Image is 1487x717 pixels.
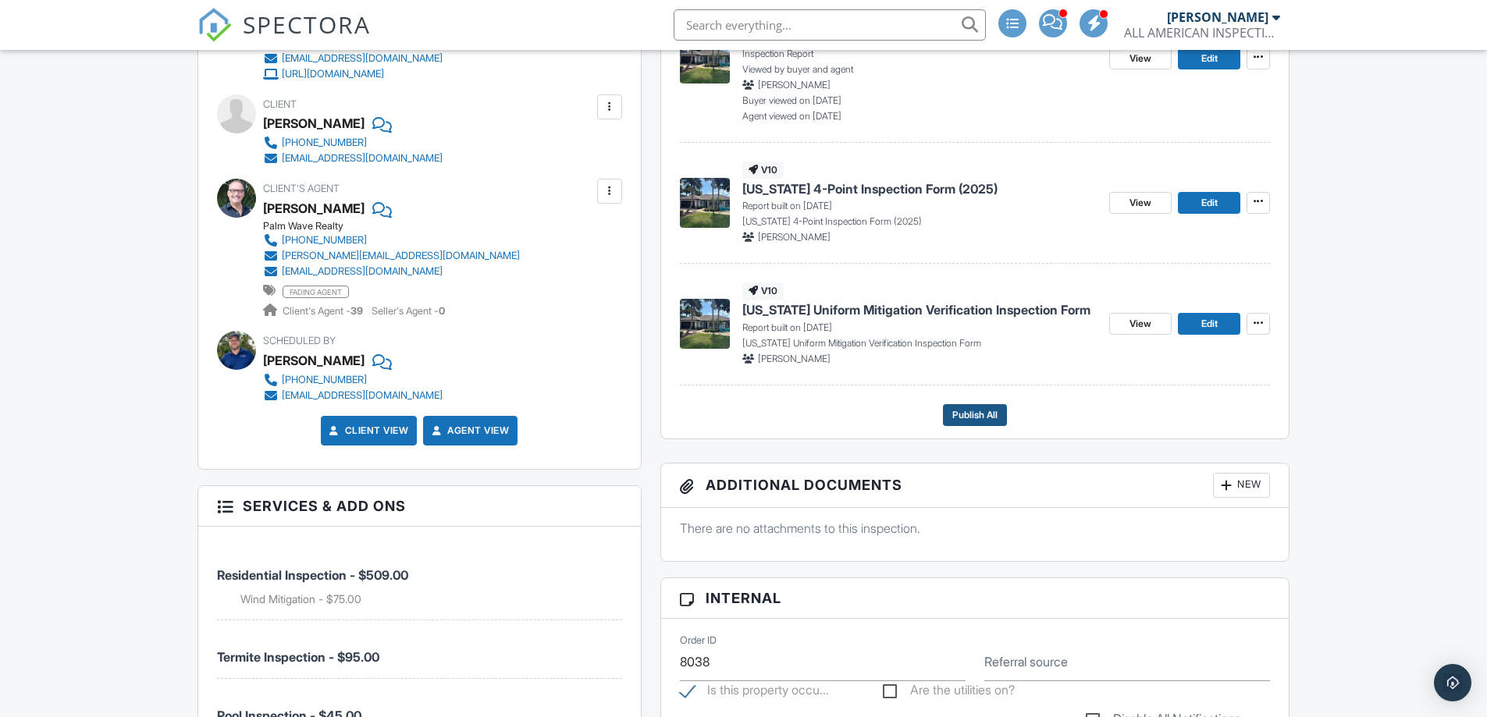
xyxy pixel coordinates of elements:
[263,151,443,166] a: [EMAIL_ADDRESS][DOMAIN_NAME]
[282,374,367,386] div: [PHONE_NUMBER]
[263,183,340,194] span: Client's Agent
[263,248,520,264] a: [PERSON_NAME][EMAIL_ADDRESS][DOMAIN_NAME]
[263,66,443,82] a: [URL][DOMAIN_NAME]
[197,21,371,54] a: SPECTORA
[217,649,379,665] span: Termite Inspection - $95.00
[282,152,443,165] div: [EMAIL_ADDRESS][DOMAIN_NAME]
[1434,664,1471,701] div: Open Intercom Messenger
[661,463,1290,508] h3: Additional Documents
[240,591,622,607] li: Add on: Wind Mitigation
[680,683,829,702] label: Is this property occupied?
[350,305,363,317] strong: 39
[282,68,384,80] div: [URL][DOMAIN_NAME]
[243,8,371,41] span: SPECTORA
[282,250,520,262] div: [PERSON_NAME][EMAIL_ADDRESS][DOMAIN_NAME]
[263,388,443,403] a: [EMAIL_ADDRESS][DOMAIN_NAME]
[372,305,445,317] span: Seller's Agent -
[439,305,445,317] strong: 0
[883,683,1015,702] label: Are the utilities on?
[263,232,520,248] a: [PHONE_NUMBER]
[263,264,520,279] a: [EMAIL_ADDRESS][DOMAIN_NAME]
[282,234,367,247] div: [PHONE_NUMBER]
[263,372,443,388] a: [PHONE_NUMBER]
[217,567,408,583] span: Residential Inspection - $509.00
[282,52,443,65] div: [EMAIL_ADDRESS][DOMAIN_NAME]
[283,305,365,317] span: Client's Agent -
[198,486,641,527] h3: Services & Add ons
[263,197,365,220] a: [PERSON_NAME]
[429,423,509,438] a: Agent View
[1167,9,1268,25] div: [PERSON_NAME]
[680,634,717,648] label: Order ID
[326,423,409,438] a: Client View
[217,620,622,679] li: Service: Termite Inspection
[263,51,443,66] a: [EMAIL_ADDRESS][DOMAIN_NAME]
[263,112,365,135] div: [PERSON_NAME]
[263,135,443,151] a: [PHONE_NUMBER]
[282,137,367,149] div: [PHONE_NUMBER]
[263,335,336,346] span: Scheduled By
[1213,473,1270,498] div: New
[282,265,443,278] div: [EMAIL_ADDRESS][DOMAIN_NAME]
[263,349,365,372] div: [PERSON_NAME]
[282,389,443,402] div: [EMAIL_ADDRESS][DOMAIN_NAME]
[661,578,1290,619] h3: Internal
[217,538,622,620] li: Service: Residential Inspection
[674,9,986,41] input: Search everything...
[263,220,532,232] div: Palm Wave Realty
[680,520,1271,537] p: There are no attachments to this inspection.
[984,653,1068,670] label: Referral source
[197,8,232,42] img: The Best Home Inspection Software - Spectora
[263,98,297,110] span: Client
[283,286,349,298] span: fading agent
[1124,25,1280,41] div: ALL AMERICAN INSPECTION SERVICES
